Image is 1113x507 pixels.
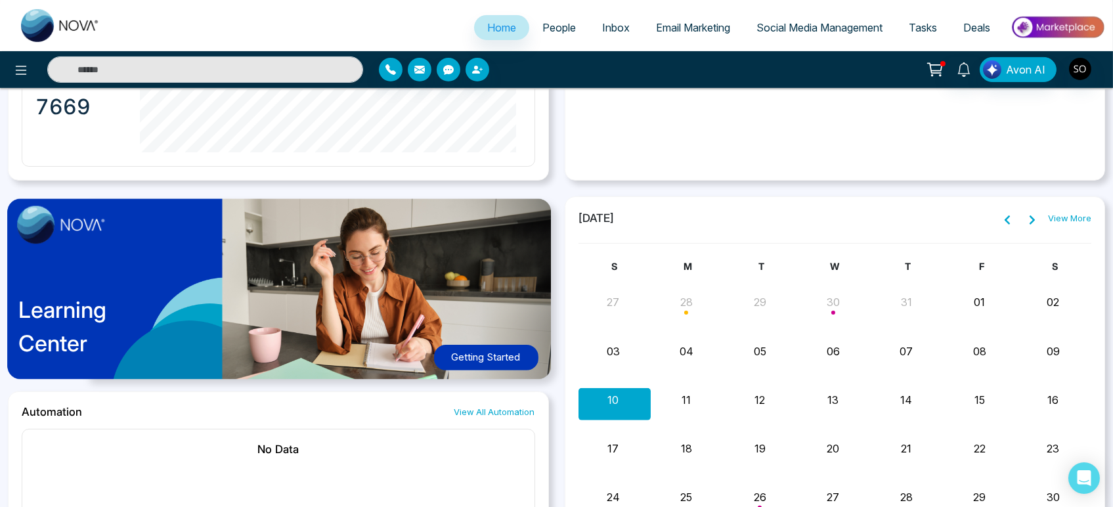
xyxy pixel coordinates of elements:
img: Nova CRM Logo [21,9,100,42]
button: 01 [974,294,986,310]
button: Avon AI [980,57,1057,82]
button: 25 [680,489,692,505]
button: 14 [900,392,912,408]
button: 29 [754,294,766,310]
span: Home [487,21,516,34]
p: 7669 [35,94,124,120]
button: 15 [974,392,985,408]
span: [DATE] [578,210,615,227]
span: S [611,261,617,272]
span: Inbox [602,21,630,34]
button: 18 [681,441,692,456]
img: Lead Flow [983,60,1001,79]
a: View All Automation [454,406,535,418]
a: View More [1048,212,1091,225]
button: 29 [974,489,986,505]
div: Open Intercom Messenger [1068,462,1100,494]
a: Social Media Management [743,15,896,40]
a: People [529,15,589,40]
img: User Avatar [1069,58,1091,80]
button: 23 [1047,441,1059,456]
h2: No Data [35,443,521,456]
button: 13 [827,392,839,408]
button: 02 [1047,294,1059,310]
span: Avon AI [1006,62,1045,77]
img: image [17,206,105,244]
button: 19 [754,441,766,456]
a: Home [474,15,529,40]
button: Getting Started [434,345,538,370]
span: Tasks [909,21,937,34]
button: 08 [973,343,986,359]
h2: Automation [22,405,82,418]
button: 05 [754,343,766,359]
span: S [1052,261,1058,272]
button: 24 [607,489,620,505]
span: Social Media Management [756,21,883,34]
button: 27 [607,294,619,310]
button: 31 [901,294,912,310]
button: 09 [1047,343,1060,359]
button: 04 [680,343,693,359]
button: 06 [827,343,840,359]
a: LearningCenterGetting Started [8,196,549,391]
button: 30 [1047,489,1060,505]
button: 12 [754,392,765,408]
span: People [542,21,576,34]
span: Email Marketing [656,21,730,34]
span: M [684,261,692,272]
p: Learning Center [18,293,106,360]
button: 27 [827,489,839,505]
button: 21 [901,441,911,456]
span: T [758,261,764,272]
button: 03 [607,343,620,359]
span: Deals [963,21,990,34]
span: T [906,261,911,272]
span: F [979,261,984,272]
button: 17 [607,441,619,456]
button: 28 [900,489,913,505]
button: 16 [1047,392,1058,408]
a: Email Marketing [643,15,743,40]
img: Market-place.gif [1010,12,1105,42]
button: 07 [900,343,913,359]
a: Deals [950,15,1003,40]
a: Tasks [896,15,950,40]
a: Inbox [589,15,643,40]
span: W [830,261,839,272]
button: 11 [682,392,691,408]
button: 10 [607,392,619,408]
button: 22 [974,441,986,456]
button: 20 [827,441,839,456]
